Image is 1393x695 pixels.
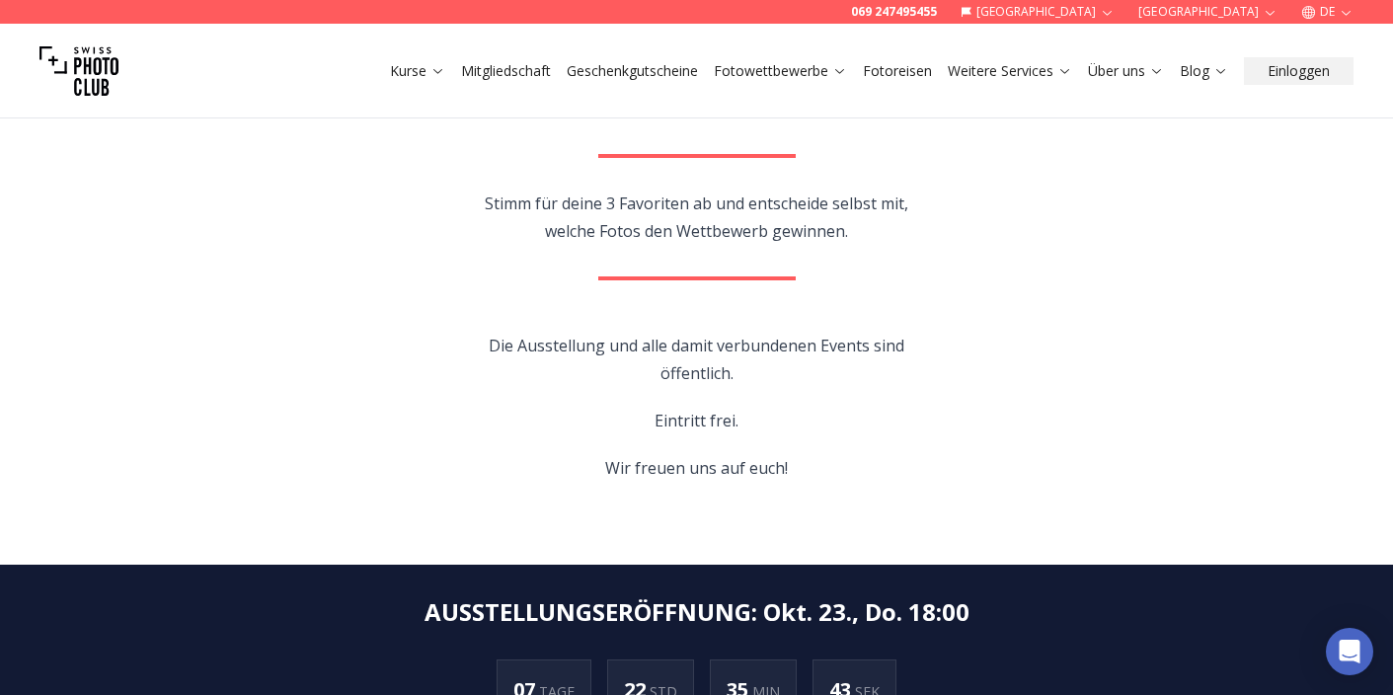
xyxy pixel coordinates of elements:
[390,61,445,81] a: Kurse
[567,61,698,81] a: Geschenkgutscheine
[559,57,706,85] button: Geschenkgutscheine
[471,407,922,434] p: Eintritt frei.
[714,61,847,81] a: Fotowettbewerbe
[855,57,940,85] button: Fotoreisen
[851,4,937,20] a: 069 247495455
[453,57,559,85] button: Mitgliedschaft
[1172,57,1236,85] button: Blog
[471,190,922,245] p: Stimm für deine 3 Favoriten ab und entscheide selbst mit, welche Fotos den Wettbewerb gewinnen.
[1180,61,1228,81] a: Blog
[425,596,969,628] h2: AUSSTELLUNGSERÖFFNUNG : Okt. 23., Do. 18:00
[1080,57,1172,85] button: Über uns
[1244,57,1354,85] button: Einloggen
[863,61,932,81] a: Fotoreisen
[461,61,551,81] a: Mitgliedschaft
[940,57,1080,85] button: Weitere Services
[471,454,922,482] p: Wir freuen uns auf euch!
[471,332,922,387] p: Die Ausstellung und alle damit verbundenen Events sind öffentlich.
[948,61,1072,81] a: Weitere Services
[382,57,453,85] button: Kurse
[706,57,855,85] button: Fotowettbewerbe
[39,32,118,111] img: Swiss photo club
[1326,628,1373,675] div: Open Intercom Messenger
[1088,61,1164,81] a: Über uns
